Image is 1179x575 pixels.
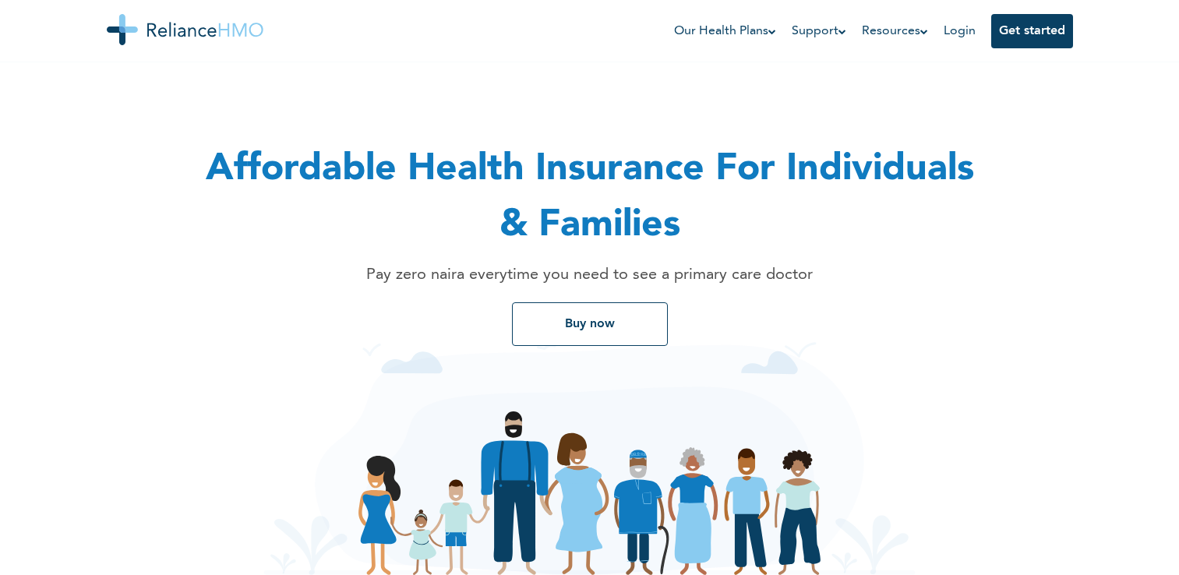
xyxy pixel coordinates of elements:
[200,142,980,254] h1: Affordable Health Insurance For Individuals & Families
[792,22,846,41] a: Support
[107,14,263,45] img: Reliance HMO's Logo
[944,25,976,37] a: Login
[991,14,1073,48] button: Get started
[239,263,941,287] p: Pay zero naira everytime you need to see a primary care doctor
[674,22,776,41] a: Our Health Plans
[862,22,928,41] a: Resources
[512,302,668,346] button: Buy now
